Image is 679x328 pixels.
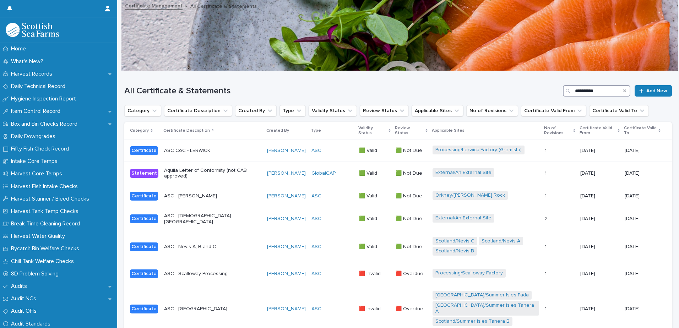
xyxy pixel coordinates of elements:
[545,305,548,312] p: 1
[130,305,158,313] div: Certificate
[545,214,549,222] p: 2
[130,169,158,178] div: Statement
[130,242,158,251] div: Certificate
[124,140,672,162] tr: CertificateASC CoC - LERWICK[PERSON_NAME] ASC 🟩 Valid🟩 Valid 🟩 Not Due🟩 Not Due Processing/Lerwic...
[130,146,158,155] div: Certificate
[625,306,661,312] p: [DATE]
[435,170,491,176] a: External/An External Site
[164,193,261,199] p: ASC - [PERSON_NAME]
[124,231,672,263] tr: CertificateASC - Nevis A, B and C[PERSON_NAME] ASC 🟩 Valid🟩 Valid 🟩 Not Due🟩 Not Due Scotland/Nev...
[482,238,520,244] a: Scotland/Nevis A
[545,269,548,277] p: 1
[359,214,379,222] p: 🟩 Valid
[8,208,84,215] p: Harvest Tank Temp Checks
[635,85,672,97] a: Add New
[435,215,491,221] a: External/An External Site
[580,124,615,137] p: Certificate Valid From
[164,306,261,312] p: ASC - [GEOGRAPHIC_DATA]
[625,244,661,250] p: [DATE]
[164,213,261,225] p: ASC - [DEMOGRAPHIC_DATA] [GEOGRAPHIC_DATA]
[311,216,321,222] a: ASC
[311,193,321,199] a: ASC
[466,105,518,116] button: No of Revisions
[309,105,357,116] button: Validity Status
[130,127,149,135] p: Category
[545,169,548,176] p: 1
[435,248,474,254] a: Scotland/Nevis B
[267,148,306,154] a: [PERSON_NAME]
[164,105,232,116] button: Certificate Description
[396,214,424,222] p: 🟩 Not Due
[125,1,183,10] a: Certificate Management
[8,258,80,265] p: Chill Tank Welfare Checks
[435,147,522,153] a: Processing/Lerwick Factory (Gremista)
[435,192,505,198] a: Orkney/[PERSON_NAME] Rock
[267,216,306,222] a: [PERSON_NAME]
[359,305,382,312] p: 🟥 Invalid
[396,146,424,154] p: 🟩 Not Due
[8,270,64,277] p: 8D Problem Solving
[124,207,672,231] tr: CertificateASC - [DEMOGRAPHIC_DATA] [GEOGRAPHIC_DATA][PERSON_NAME] ASC 🟩 Valid🟩 Valid 🟩 Not Due🟩 ...
[8,158,63,165] p: Intake Core Temps
[267,306,306,312] a: [PERSON_NAME]
[359,242,379,250] p: 🟩 Valid
[435,270,503,276] a: Processing/Scalloway Factory
[580,216,619,222] p: [DATE]
[8,146,75,152] p: Fifty Fish Check Record
[311,244,321,250] a: ASC
[311,271,321,277] a: ASC
[279,105,306,116] button: Type
[563,85,630,97] div: Search
[8,108,66,115] p: Item Control Record
[130,214,158,223] div: Certificate
[435,238,474,244] a: Scotland/Nevis C
[435,292,529,298] a: [GEOGRAPHIC_DATA]/Summer Isles Fada
[625,271,661,277] p: [DATE]
[8,83,71,90] p: Daily Technical Record
[396,305,425,312] p: 🟥 Overdue
[8,283,33,290] p: Audits
[130,192,158,201] div: Certificate
[164,168,261,180] p: Aquila Letter of Conformity (not CAB approved)
[8,220,86,227] p: Break Time Cleaning Record
[359,169,379,176] p: 🟩 Valid
[395,124,424,137] p: Review Status
[124,105,161,116] button: Category
[8,71,58,77] p: Harvest Records
[580,244,619,250] p: [DATE]
[163,127,210,135] p: Certificate Description
[396,269,425,277] p: 🟥 Overdue
[435,302,536,315] a: [GEOGRAPHIC_DATA]/Summer Isles Tanera A
[624,124,657,137] p: Certificate Valid To
[8,133,61,140] p: Daily Downgrades
[360,105,409,116] button: Review Status
[545,146,548,154] p: 1
[8,121,83,127] p: Box and Bin Checks Record
[164,271,261,277] p: ASC - Scalloway Processing
[235,105,277,116] button: Created By
[625,148,661,154] p: [DATE]
[8,295,42,302] p: Audit NCs
[359,269,382,277] p: 🟥 Invalid
[311,127,321,135] p: Type
[625,193,661,199] p: [DATE]
[580,306,619,312] p: [DATE]
[311,148,321,154] a: ASC
[521,105,586,116] button: Certificate Valid From
[544,124,571,137] p: No of Revisions
[8,45,32,52] p: Home
[646,88,667,93] span: Add New
[164,148,261,154] p: ASC CoC - LERWICK
[359,146,379,154] p: 🟩 Valid
[432,127,465,135] p: Applicable Sites
[625,170,661,176] p: [DATE]
[311,306,321,312] a: ASC
[8,233,71,240] p: Harvest Water Quality
[8,183,83,190] p: Harvest Fish Intake Checks
[435,318,510,324] a: Scotland/Summer Isles Tanera B
[8,58,49,65] p: What's New?
[164,244,261,250] p: ASC - Nevis A, B and C
[396,192,424,199] p: 🟩 Not Due
[396,242,424,250] p: 🟩 Not Due
[267,193,306,199] a: [PERSON_NAME]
